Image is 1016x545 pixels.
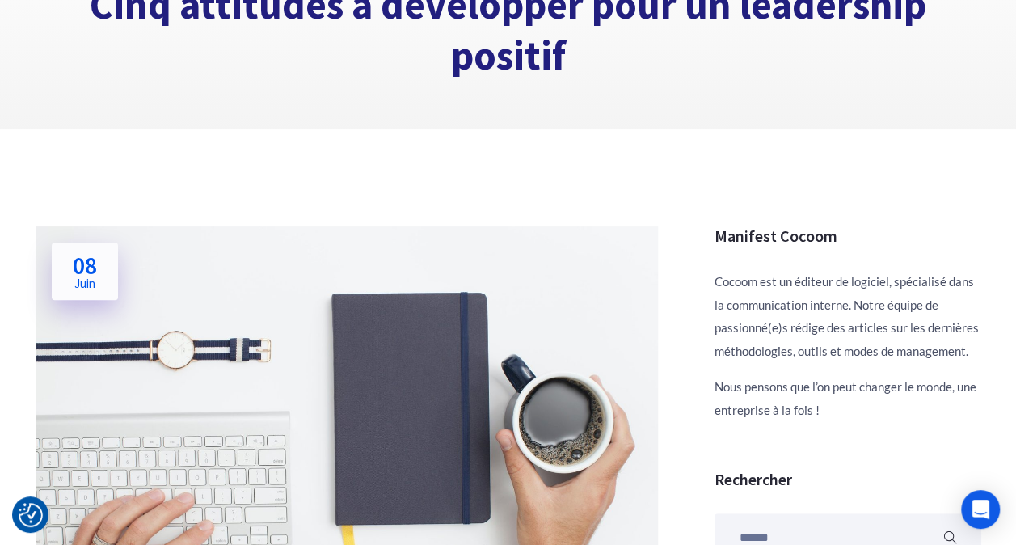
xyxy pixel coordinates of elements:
[961,490,1000,529] div: Open Intercom Messenger
[73,277,97,289] span: Juin
[715,470,981,489] h3: Rechercher
[73,253,97,289] h2: 08
[19,503,43,527] button: Consent Preferences
[715,270,981,362] p: Cocoom est un éditeur de logiciel, spécialisé dans la communication interne. Notre équipe de pass...
[52,243,118,300] a: 08Juin
[715,375,981,421] p: Nous pensons que l’on peut changer le monde, une entreprise à la fois !
[715,226,981,246] h3: Manifest Cocoom
[19,503,43,527] img: Revisit consent button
